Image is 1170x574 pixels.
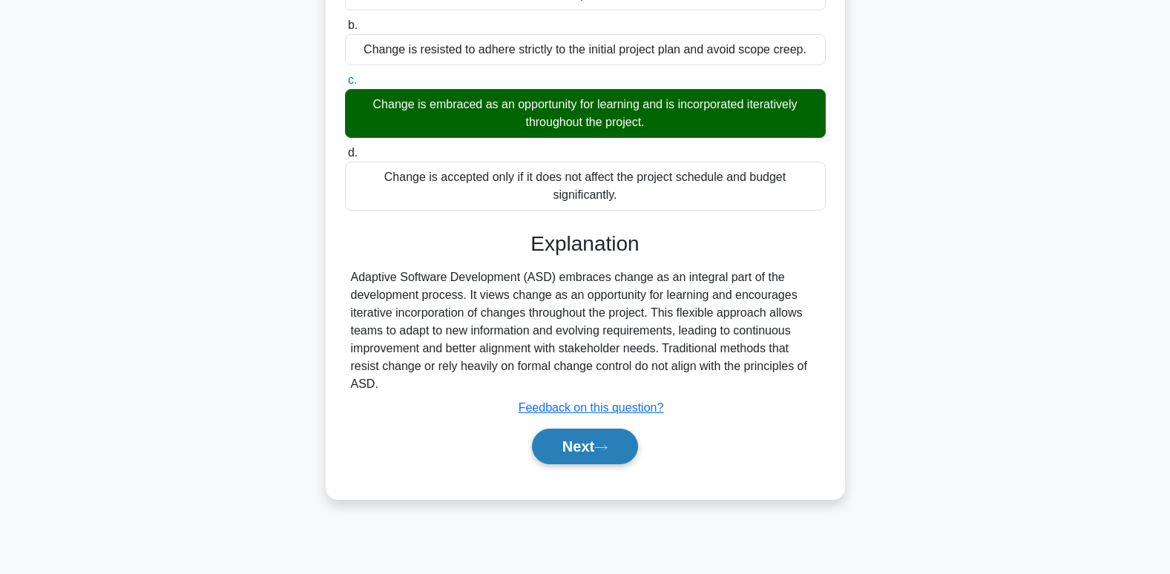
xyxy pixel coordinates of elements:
[354,231,817,257] h3: Explanation
[348,73,357,86] span: c.
[348,19,358,31] span: b.
[348,146,358,159] span: d.
[345,89,826,138] div: Change is embraced as an opportunity for learning and is incorporated iteratively throughout the ...
[345,34,826,65] div: Change is resisted to adhere strictly to the initial project plan and avoid scope creep.
[351,268,820,393] div: Adaptive Software Development (ASD) embraces change as an integral part of the development proces...
[345,162,826,211] div: Change is accepted only if it does not affect the project schedule and budget significantly.
[519,401,664,414] a: Feedback on this question?
[532,429,638,464] button: Next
